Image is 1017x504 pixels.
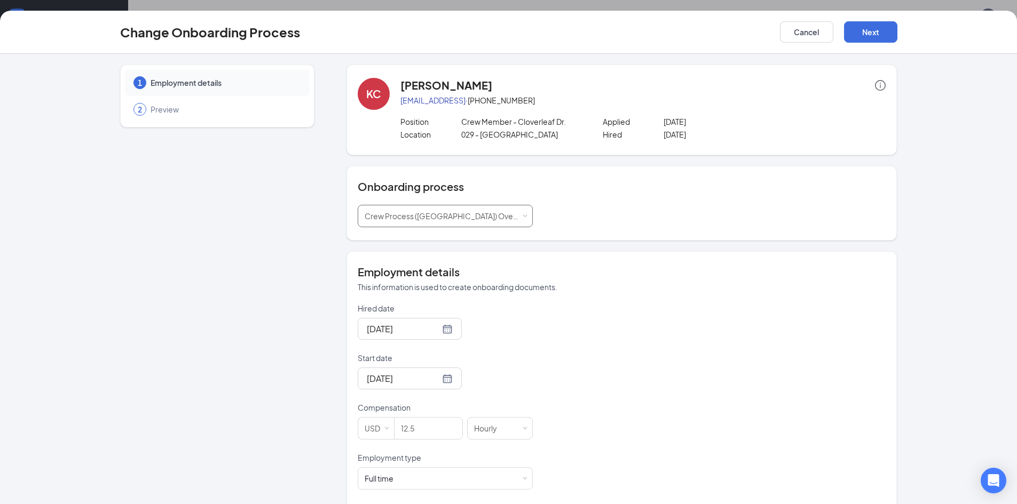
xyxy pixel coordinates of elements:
[367,322,440,335] input: Sep 12, 2025
[120,23,300,41] h3: Change Onboarding Process
[664,129,785,140] p: [DATE]
[366,86,381,101] div: KC
[400,129,461,140] p: Location
[367,372,440,385] input: Sep 16, 2025
[365,205,526,227] div: [object Object]
[358,282,886,292] p: This information is used to create onboarding documents.
[395,418,462,439] input: Amount
[138,77,142,88] span: 1
[365,211,556,221] span: Crew Process ([GEOGRAPHIC_DATA]) Over 18 - English
[358,265,886,279] h4: Employment details
[474,418,504,439] div: Hourly
[400,95,466,105] a: [EMAIL_ADDRESS]
[400,78,492,93] h4: [PERSON_NAME]
[365,473,401,484] div: [object Object]
[780,21,833,43] button: Cancel
[461,116,582,127] p: Crew Member - Cloverleaf Dr.
[844,21,897,43] button: Next
[981,468,1006,493] div: Open Intercom Messenger
[358,402,533,413] p: Compensation
[400,116,461,127] p: Position
[358,303,533,314] p: Hired date
[365,473,393,484] div: Full time
[151,104,299,115] span: Preview
[664,116,785,127] p: [DATE]
[358,179,886,194] h4: Onboarding process
[365,418,388,439] div: USD
[358,452,533,463] p: Employment type
[400,95,886,106] p: · [PHONE_NUMBER]
[138,104,142,115] span: 2
[603,116,664,127] p: Applied
[603,129,664,140] p: Hired
[151,77,299,88] span: Employment details
[358,353,533,363] p: Start date
[461,129,582,140] p: 029 - [GEOGRAPHIC_DATA]
[875,80,886,91] span: info-circle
